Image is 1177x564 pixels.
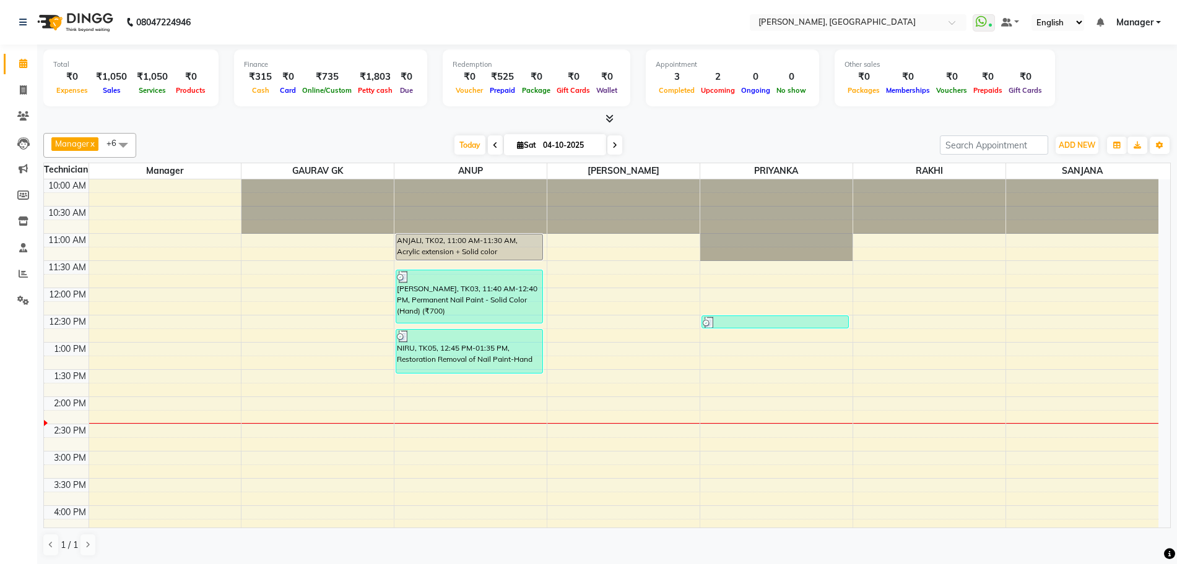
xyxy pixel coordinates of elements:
[46,234,89,247] div: 11:00 AM
[453,86,486,95] span: Voucher
[173,70,209,84] div: ₹0
[1005,86,1045,95] span: Gift Cards
[845,86,883,95] span: Packages
[1006,163,1158,179] span: SANJANA
[55,139,89,148] span: Manager
[554,86,593,95] span: Gift Cards
[702,316,848,328] div: [PERSON_NAME], TK04, 12:30 PM-12:45 PM, Hair wash (₹400)
[773,86,809,95] span: No show
[593,86,620,95] span: Wallet
[1056,137,1098,154] button: ADD NEW
[277,86,299,95] span: Card
[51,424,89,437] div: 2:30 PM
[132,70,173,84] div: ₹1,050
[656,70,698,84] div: 3
[136,5,191,40] b: 08047224946
[970,86,1005,95] span: Prepaids
[883,70,933,84] div: ₹0
[244,70,277,84] div: ₹315
[396,70,417,84] div: ₹0
[453,70,486,84] div: ₹0
[700,163,853,179] span: PRIYANKA
[46,179,89,192] div: 10:00 AM
[547,163,700,179] span: [PERSON_NAME]
[486,70,519,84] div: ₹525
[91,70,132,84] div: ₹1,050
[396,330,542,373] div: NIRU, TK05, 12:45 PM-01:35 PM, Restoration Removal of Nail Paint-Hand
[396,270,542,323] div: [PERSON_NAME], TK03, 11:40 AM-12:40 PM, Permanent Nail Paint - Solid Color (Hand) (₹700)
[51,479,89,492] div: 3:30 PM
[970,70,1005,84] div: ₹0
[454,135,485,155] span: Today
[773,70,809,84] div: 0
[51,343,89,356] div: 1:00 PM
[738,86,773,95] span: Ongoing
[355,70,396,84] div: ₹1,803
[698,86,738,95] span: Upcoming
[698,70,738,84] div: 2
[51,370,89,383] div: 1:30 PM
[554,70,593,84] div: ₹0
[46,261,89,274] div: 11:30 AM
[46,288,89,301] div: 12:00 PM
[539,136,601,155] input: 2025-10-04
[593,70,620,84] div: ₹0
[519,70,554,84] div: ₹0
[514,140,539,150] span: Sat
[46,207,89,220] div: 10:30 AM
[656,59,809,70] div: Appointment
[845,70,883,84] div: ₹0
[173,86,209,95] span: Products
[299,86,355,95] span: Online/Custom
[487,86,518,95] span: Prepaid
[397,86,416,95] span: Due
[940,135,1048,155] input: Search Appointment
[249,86,272,95] span: Cash
[853,163,1005,179] span: RAKHI
[44,163,89,176] div: Technician
[51,397,89,410] div: 2:00 PM
[299,70,355,84] div: ₹735
[453,59,620,70] div: Redemption
[51,451,89,464] div: 3:00 PM
[845,59,1045,70] div: Other sales
[277,70,299,84] div: ₹0
[355,86,396,95] span: Petty cash
[519,86,554,95] span: Package
[883,86,933,95] span: Memberships
[136,86,169,95] span: Services
[61,539,78,552] span: 1 / 1
[53,86,91,95] span: Expenses
[656,86,698,95] span: Completed
[1059,140,1095,150] span: ADD NEW
[738,70,773,84] div: 0
[241,163,394,179] span: GAURAV GK
[51,506,89,519] div: 4:00 PM
[394,163,547,179] span: ANUP
[1005,70,1045,84] div: ₹0
[1116,16,1153,29] span: Manager
[89,139,95,148] a: x
[933,86,970,95] span: Vouchers
[89,163,241,179] span: Manager
[32,5,116,40] img: logo
[396,234,542,260] div: ANJALI, TK02, 11:00 AM-11:30 AM, Acrylic extension + Solid color
[100,86,124,95] span: Sales
[46,315,89,328] div: 12:30 PM
[244,59,417,70] div: Finance
[106,138,126,148] span: +6
[933,70,970,84] div: ₹0
[53,59,209,70] div: Total
[53,70,91,84] div: ₹0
